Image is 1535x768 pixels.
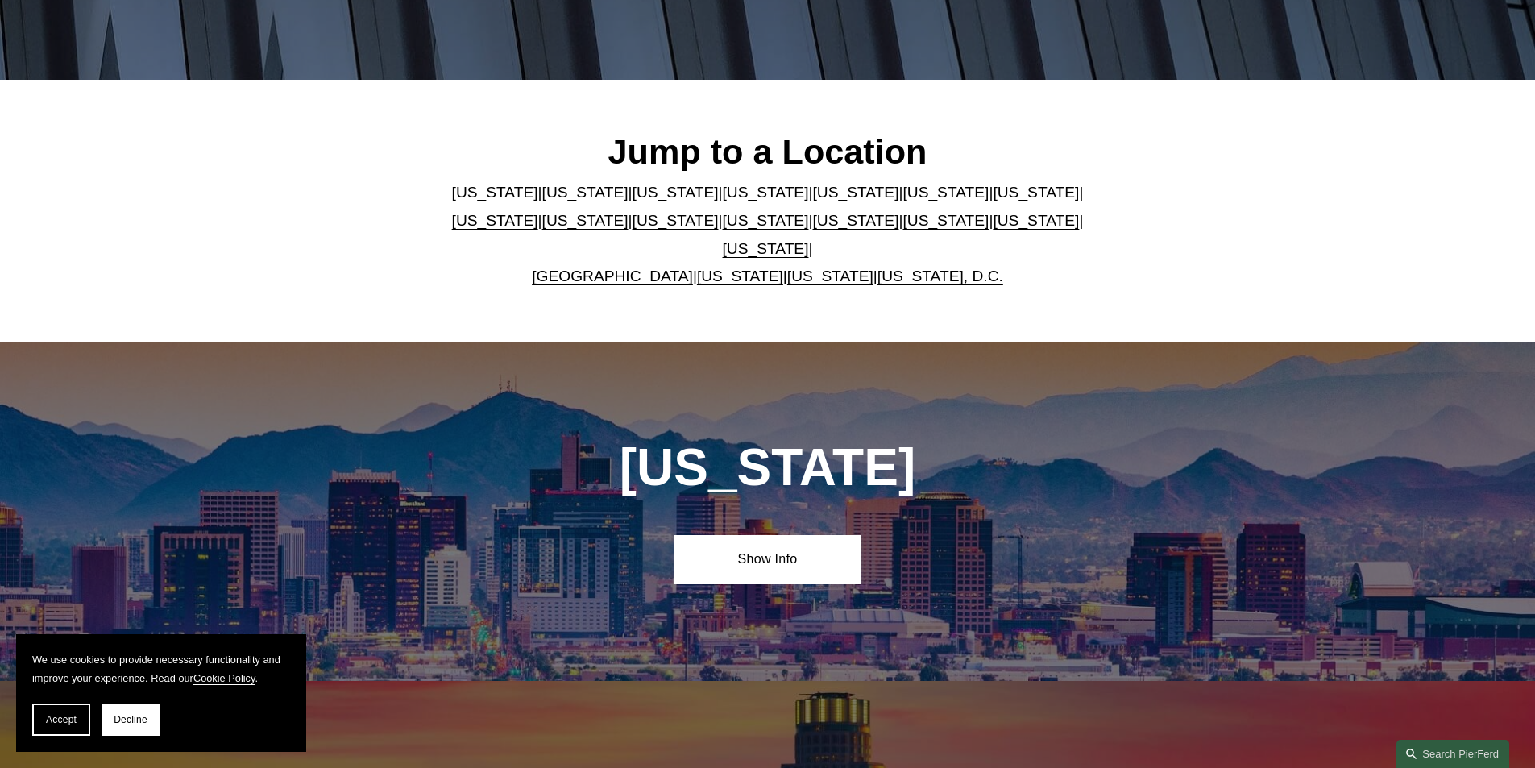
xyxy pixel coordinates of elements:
p: We use cookies to provide necessary functionality and improve your experience. Read our . [32,650,290,687]
a: [US_STATE] [993,212,1079,229]
a: [US_STATE] [723,240,809,257]
a: [US_STATE] [787,268,873,284]
a: Search this site [1396,740,1509,768]
h1: [US_STATE] [533,438,1002,497]
a: [US_STATE] [542,212,629,229]
a: [US_STATE] [452,212,538,229]
a: [US_STATE] [697,268,783,284]
a: Show Info [674,535,861,583]
a: Cookie Policy [193,672,255,684]
span: Decline [114,714,147,725]
a: [US_STATE] [993,184,1079,201]
a: [US_STATE] [542,184,629,201]
a: [GEOGRAPHIC_DATA] [532,268,693,284]
a: [US_STATE] [452,184,538,201]
button: Accept [32,704,90,736]
a: [US_STATE] [723,212,809,229]
a: [US_STATE] [723,184,809,201]
a: [US_STATE] [902,212,989,229]
section: Cookie banner [16,634,306,752]
span: Accept [46,714,77,725]
p: | | | | | | | | | | | | | | | | | | [438,179,1097,290]
button: Decline [102,704,160,736]
a: [US_STATE] [633,184,719,201]
a: [US_STATE] [812,184,898,201]
a: [US_STATE] [633,212,719,229]
a: [US_STATE] [812,212,898,229]
a: [US_STATE], D.C. [877,268,1003,284]
a: [US_STATE] [902,184,989,201]
h2: Jump to a Location [438,131,1097,172]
